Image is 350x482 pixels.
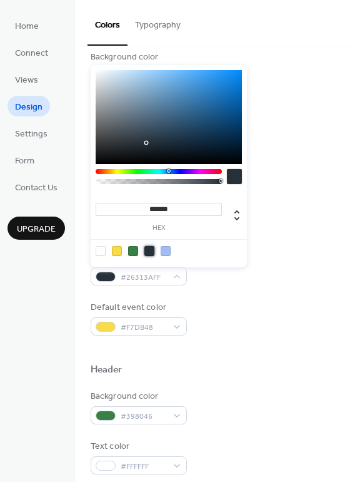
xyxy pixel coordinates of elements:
span: Design [15,101,42,114]
a: Settings [7,123,55,143]
a: Views [7,69,46,90]
div: Background color [91,51,184,64]
span: Contact Us [15,182,57,195]
a: Connect [7,42,56,63]
span: #F7DB48 [121,321,167,334]
span: #26313AFF [121,271,167,284]
div: rgb(57, 128, 70) [128,246,138,256]
span: Connect [15,47,48,60]
a: Home [7,15,46,36]
span: #FFFFFF [121,460,167,473]
div: rgb(162, 189, 244) [161,246,171,256]
span: Home [15,20,39,33]
div: Text color [91,440,184,453]
span: #398046 [121,410,167,423]
button: Upgrade [7,217,65,240]
span: Upgrade [17,223,56,236]
div: rgb(38, 49, 58) [144,246,154,256]
div: rgb(255, 255, 255) [96,246,106,256]
span: Form [15,155,34,168]
div: Default event color [91,301,184,314]
div: Header [91,364,122,377]
div: rgb(247, 219, 72) [112,246,122,256]
span: Views [15,74,38,87]
a: Design [7,96,50,116]
div: Background color [91,390,184,403]
a: Form [7,150,42,170]
a: Contact Us [7,177,65,197]
label: hex [96,225,222,232]
span: Settings [15,128,47,141]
